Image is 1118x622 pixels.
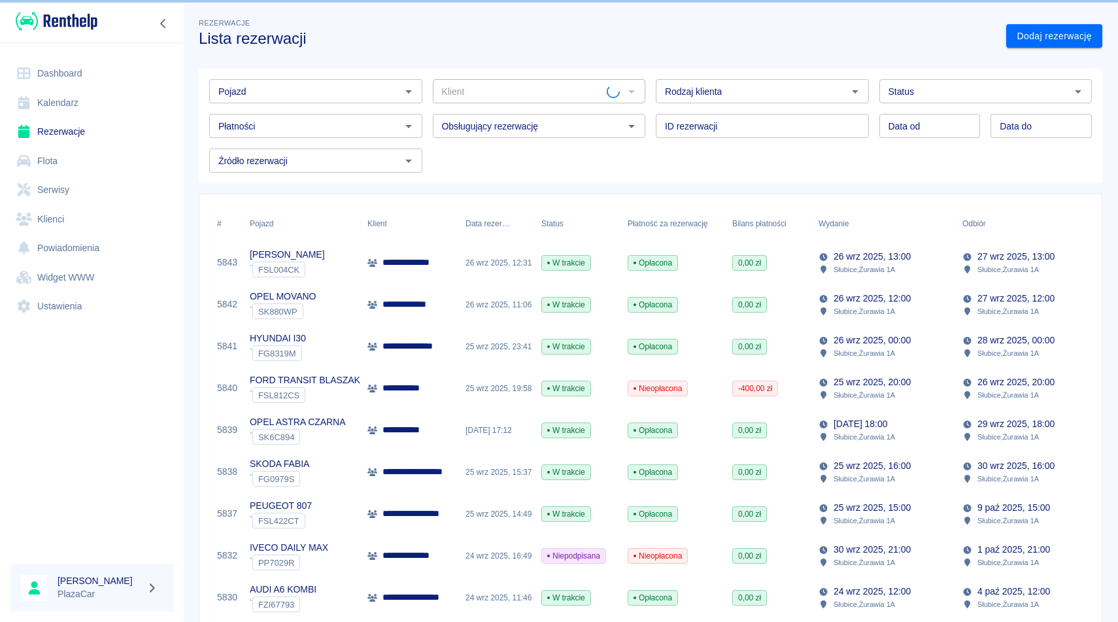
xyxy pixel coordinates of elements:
[10,88,173,118] a: Kalendarz
[541,205,564,242] div: Status
[732,205,787,242] div: Bilans płatności
[834,459,911,473] p: 25 wrz 2025, 16:00
[250,541,328,555] p: IVECO DAILY MAX
[628,341,677,353] span: Opłacona
[253,432,299,442] span: SK6C894
[977,557,1039,568] p: Słubice , Żurawia 1A
[977,431,1039,443] p: Słubice , Żurawia 1A
[628,550,687,562] span: Nieopłacona
[977,417,1055,431] p: 29 wrz 2025, 18:00
[622,117,641,135] button: Otwórz
[217,507,237,521] a: 5837
[542,299,590,311] span: W trakcie
[535,205,621,242] div: Status
[962,205,986,242] div: Odbiór
[977,473,1039,485] p: Słubice , Żurawia 1A
[977,459,1055,473] p: 30 wrz 2025, 16:00
[628,424,677,436] span: Opłacona
[977,543,1050,557] p: 1 paź 2025, 21:00
[1069,82,1087,101] button: Otwórz
[628,466,677,478] span: Opłacona
[1006,24,1102,48] a: Dodaj rezerwację
[250,429,345,445] div: `
[253,558,299,568] span: PP7029R
[58,574,141,587] h6: [PERSON_NAME]
[834,585,911,598] p: 24 wrz 2025, 12:00
[834,389,895,401] p: Słubice , Żurawia 1A
[253,474,299,484] span: FG0979S
[991,114,1092,138] input: DD.MM.YYYY
[510,215,528,233] button: Sort
[834,557,895,568] p: Słubice , Żurawia 1A
[819,205,849,242] div: Wydanie
[253,600,299,610] span: FZI67793
[250,387,360,403] div: `
[542,424,590,436] span: W trakcie
[542,508,590,520] span: W trakcie
[621,205,726,242] div: Płatność za rezerwację
[250,205,273,242] div: Pojazd
[10,117,173,147] a: Rezerwacje
[10,233,173,263] a: Powiadomienia
[217,205,222,242] div: #
[726,205,812,242] div: Bilans płatności
[733,341,766,353] span: 0,00 zł
[250,303,316,319] div: `
[361,205,459,242] div: Klient
[217,423,237,437] a: 5839
[399,117,418,135] button: Otwórz
[459,451,535,493] div: 25 wrz 2025, 15:37
[459,409,535,451] div: [DATE] 17:12
[217,298,237,311] a: 5842
[10,59,173,88] a: Dashboard
[16,10,97,32] img: Renthelp logo
[250,471,309,487] div: `
[10,205,173,234] a: Klienci
[733,299,766,311] span: 0,00 zł
[466,205,510,242] div: Data rezerwacji
[250,290,316,303] p: OPEL MOVANO
[834,543,911,557] p: 30 wrz 2025, 21:00
[542,466,590,478] span: W trakcie
[250,248,325,262] p: [PERSON_NAME]
[628,383,687,394] span: Nieopłacona
[250,499,312,513] p: PEUGEOT 807
[10,147,173,176] a: Flota
[733,424,766,436] span: 0,00 zł
[977,501,1050,515] p: 9 paź 2025, 15:00
[834,473,895,485] p: Słubice , Żurawia 1A
[250,555,328,570] div: `
[542,341,590,353] span: W trakcie
[834,347,895,359] p: Słubice , Żurawia 1A
[834,431,895,443] p: Słubice , Żurawia 1A
[733,383,777,394] span: -400,00 zł
[10,175,173,205] a: Serwisy
[846,82,864,101] button: Otwórz
[977,292,1055,305] p: 27 wrz 2025, 12:00
[977,515,1039,527] p: Słubice , Żurawia 1A
[834,305,895,317] p: Słubice , Żurawia 1A
[217,381,237,395] a: 5840
[250,596,316,612] div: `
[977,250,1055,264] p: 27 wrz 2025, 13:00
[977,598,1039,610] p: Słubice , Żurawia 1A
[849,215,867,233] button: Sort
[834,375,911,389] p: 25 wrz 2025, 20:00
[10,10,97,32] a: Renthelp logo
[459,242,535,284] div: 26 wrz 2025, 12:31
[253,516,305,526] span: FSL422CT
[986,215,1004,233] button: Sort
[977,389,1039,401] p: Słubice , Żurawia 1A
[977,305,1039,317] p: Słubice , Żurawia 1A
[459,205,535,242] div: Data rezerwacji
[253,265,305,275] span: FSL004CK
[250,332,306,345] p: HYUNDAI I30
[834,417,887,431] p: [DATE] 18:00
[459,368,535,409] div: 25 wrz 2025, 19:58
[834,334,911,347] p: 26 wrz 2025, 00:00
[628,205,708,242] div: Płatność za rezerwację
[253,349,301,358] span: FG8319M
[977,585,1050,598] p: 4 paź 2025, 12:00
[459,577,535,619] div: 24 wrz 2025, 11:46
[459,326,535,368] div: 25 wrz 2025, 23:41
